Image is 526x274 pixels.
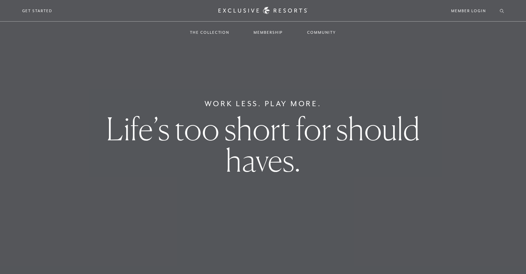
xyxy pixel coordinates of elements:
h6: Work Less. Play More. [205,98,322,109]
a: Membership [247,22,290,42]
h1: Life’s too short for should haves. [92,113,434,176]
a: Community [300,22,343,42]
a: Get Started [22,8,53,14]
a: The Collection [183,22,236,42]
a: Member Login [451,8,486,14]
